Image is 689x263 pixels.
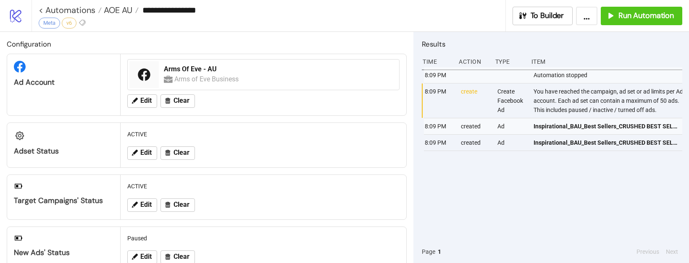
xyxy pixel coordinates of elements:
[424,135,454,151] div: 8:09 PM
[124,230,403,246] div: Paused
[39,6,102,14] a: < Automations
[424,83,454,118] div: 8:09 PM
[127,146,157,160] button: Edit
[424,118,454,134] div: 8:09 PM
[576,7,597,25] button: ...
[14,248,113,258] div: New Ads' Status
[140,149,152,156] span: Edit
[497,83,527,118] div: Create Facebook Ad
[494,54,525,70] div: Type
[534,122,678,131] span: Inspirational_BAU_Best Sellers_CRUSHED BEST SELLERS _Polished_Carousel - Image_20251008_AU
[422,39,682,49] h2: Results
[160,198,195,212] button: Clear
[127,94,157,108] button: Edit
[140,97,152,104] span: Edit
[174,201,189,208] span: Clear
[435,247,444,256] button: 1
[460,118,490,134] div: created
[531,11,564,21] span: To Builder
[174,97,189,104] span: Clear
[533,67,684,83] div: Automation stopped
[422,247,435,256] span: Page
[102,6,139,14] a: AOE AU
[140,201,152,208] span: Edit
[174,149,189,156] span: Clear
[124,126,403,142] div: ACTIVE
[497,118,527,134] div: Ad
[618,11,674,21] span: Run Automation
[513,7,573,25] button: To Builder
[14,78,113,87] div: Ad Account
[601,7,682,25] button: Run Automation
[102,5,132,16] span: AOE AU
[174,74,240,84] div: Arms of Eve Business
[14,196,113,206] div: Target Campaigns' Status
[534,135,678,151] a: Inspirational_BAU_Best Sellers_CRUSHED BEST SELLERS _Polished_Carousel - Image_20251008_AU
[534,118,678,134] a: Inspirational_BAU_Best Sellers_CRUSHED BEST SELLERS _Polished_Carousel - Image_20251008_AU
[14,146,113,156] div: Adset Status
[460,135,490,151] div: created
[458,54,488,70] div: Action
[124,178,403,194] div: ACTIVE
[531,54,682,70] div: Item
[422,54,452,70] div: Time
[160,94,195,108] button: Clear
[497,135,527,151] div: Ad
[140,253,152,260] span: Edit
[7,39,407,49] h2: Configuration
[39,18,60,29] div: Meta
[424,67,454,83] div: 8:09 PM
[62,18,76,29] div: v6
[160,146,195,160] button: Clear
[634,247,662,256] button: Previous
[533,83,684,118] div: You have reached the campaign, ad set or ad limits per Ad account. Each ad set can contain a maxi...
[127,198,157,212] button: Edit
[164,65,394,74] div: Arms Of Eve - AU
[663,247,681,256] button: Next
[534,138,678,147] span: Inspirational_BAU_Best Sellers_CRUSHED BEST SELLERS _Polished_Carousel - Image_20251008_AU
[174,253,189,260] span: Clear
[460,83,490,118] div: create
